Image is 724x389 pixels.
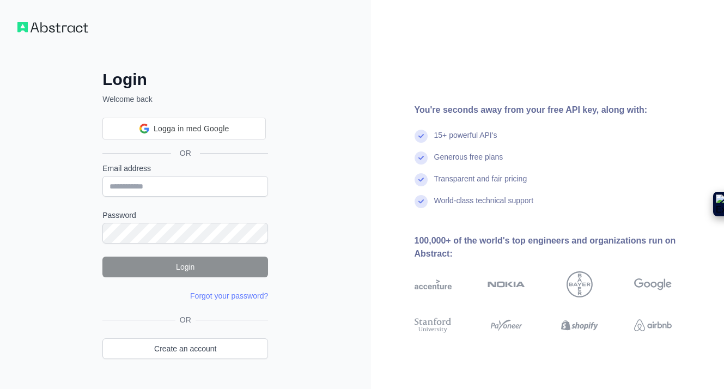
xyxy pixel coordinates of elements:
[102,118,266,139] div: Logga in med Google
[415,271,452,297] img: accenture
[434,151,503,173] div: Generous free plans
[634,316,672,335] img: airbnb
[415,195,428,208] img: check mark
[102,94,268,105] p: Welcome back
[154,123,229,135] span: Logga in med Google
[415,130,428,143] img: check mark
[190,291,268,300] a: Forgot your password?
[171,148,200,159] span: OR
[567,271,593,297] img: bayer
[434,195,534,217] div: World-class technical support
[415,234,707,260] div: 100,000+ of the world's top engineers and organizations run on Abstract:
[415,316,452,335] img: stanford university
[634,271,672,297] img: google
[102,257,268,277] button: Login
[102,338,268,359] a: Create an account
[488,271,525,297] img: nokia
[415,151,428,165] img: check mark
[102,70,268,89] h2: Login
[415,173,428,186] img: check mark
[102,210,268,221] label: Password
[17,22,88,33] img: Workflow
[561,316,599,335] img: shopify
[434,130,497,151] div: 15+ powerful API's
[175,314,196,325] span: OR
[488,316,525,335] img: payoneer
[434,173,527,195] div: Transparent and fair pricing
[102,163,268,174] label: Email address
[415,104,707,117] div: You're seconds away from your free API key, along with:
